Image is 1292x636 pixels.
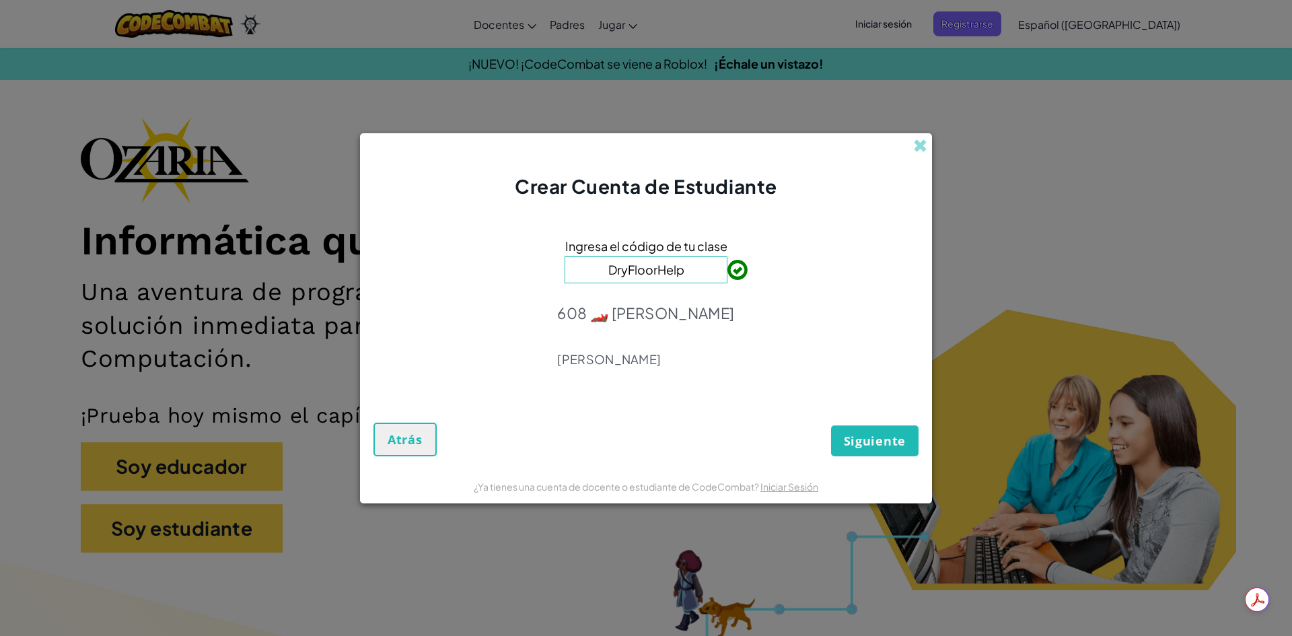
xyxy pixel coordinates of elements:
p: 608 🏎️ [PERSON_NAME] [557,304,734,322]
span: Siguiente [844,433,906,449]
button: Atrás [373,423,437,456]
span: Atrás [388,431,423,448]
span: Crear Cuenta de Estudiante [515,174,777,198]
span: Ingresa el código de tu clase [565,236,727,256]
span: ¿Ya tienes una cuenta de docente o estudiante de CodeCombat? [474,481,760,493]
p: [PERSON_NAME] [557,351,734,367]
a: Iniciar Sesión [760,481,818,493]
button: Siguiente [831,425,919,456]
